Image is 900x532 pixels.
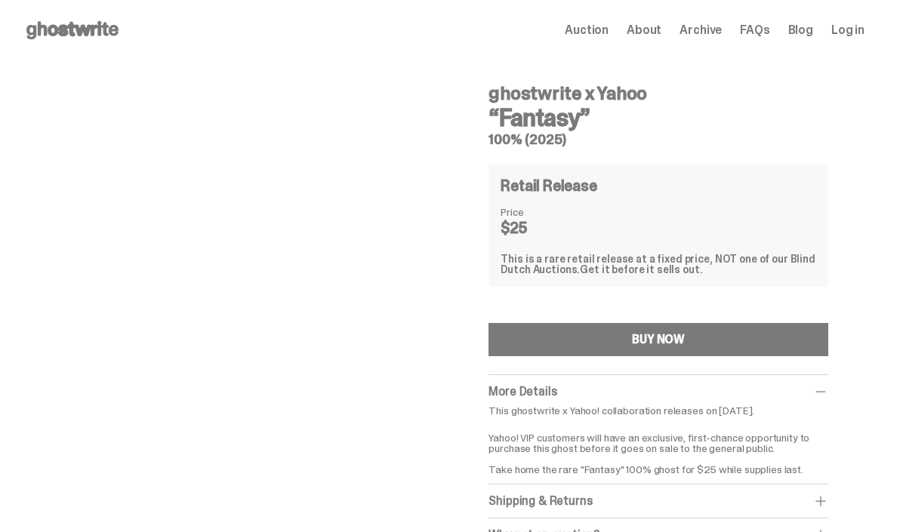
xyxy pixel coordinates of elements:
a: About [627,24,661,36]
div: BUY NOW [632,334,685,346]
h5: 100% (2025) [489,133,828,146]
dt: Price [501,207,576,217]
a: Blog [788,24,813,36]
dd: $25 [501,220,576,235]
button: BUY NOW [489,323,828,356]
h4: ghostwrite x Yahoo [489,85,828,103]
p: Yahoo! VIP customers will have an exclusive, first-chance opportunity to purchase this ghost befo... [489,422,828,475]
div: Shipping & Returns [489,494,828,509]
span: Get it before it sells out. [580,263,702,276]
p: This ghostwrite x Yahoo! collaboration releases on [DATE]. [489,405,828,416]
a: Auction [565,24,609,36]
a: Log in [831,24,865,36]
div: This is a rare retail release at a fixed price, NOT one of our Blind Dutch Auctions. [501,254,816,275]
a: FAQs [740,24,769,36]
a: Archive [680,24,722,36]
h3: “Fantasy” [489,106,828,130]
span: More Details [489,383,556,399]
h4: Retail Release [501,178,596,193]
